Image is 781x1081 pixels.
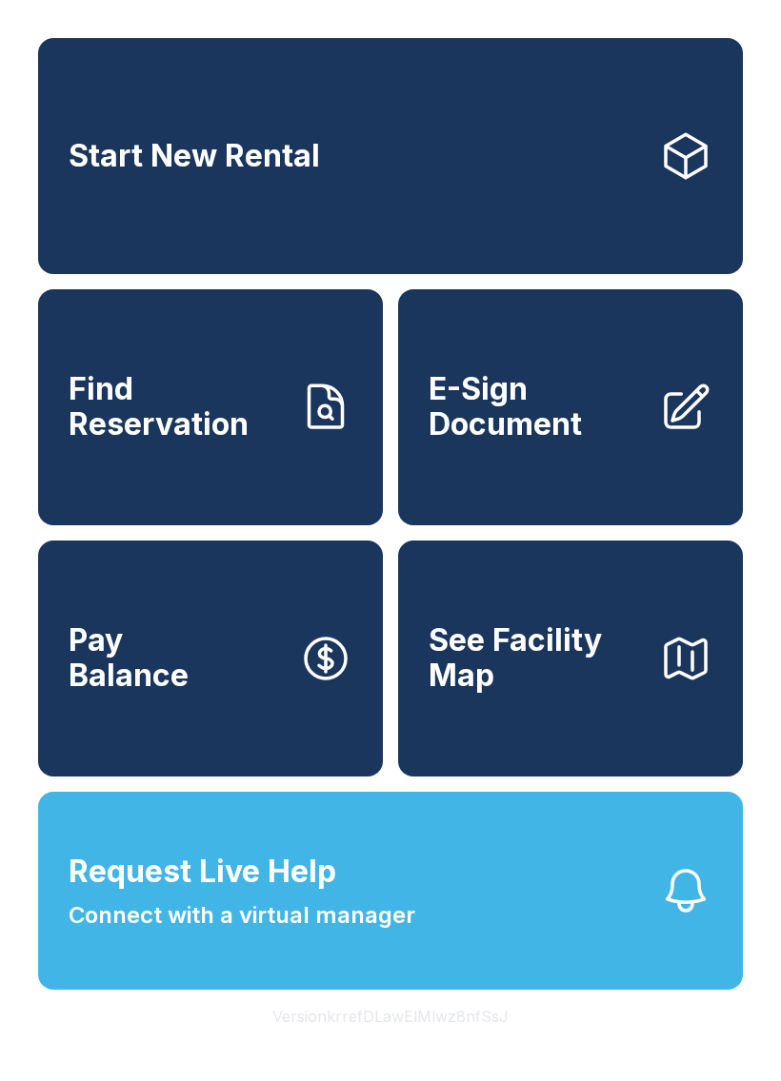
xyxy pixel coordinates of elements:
button: PayBalance [38,540,383,776]
span: Connect with a virtual manager [69,898,415,933]
span: See Facility Map [429,623,644,693]
span: E-Sign Document [429,372,644,442]
span: Start New Rental [69,139,320,174]
span: Pay Balance [69,623,189,693]
a: Find Reservation [38,289,383,525]
a: Start New Rental [38,38,743,274]
span: Request Live Help [69,849,336,894]
a: E-Sign Document [398,289,743,525]
span: Find Reservation [69,372,284,442]
button: Request Live HelpConnect with a virtual manager [38,792,743,990]
button: VersionkrrefDLawElMlwz8nfSsJ [257,990,524,1043]
button: See Facility Map [398,540,743,776]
